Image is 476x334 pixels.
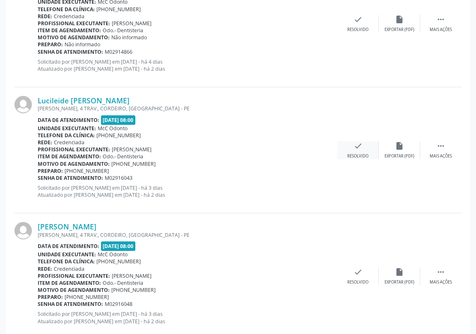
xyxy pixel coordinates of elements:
i:  [436,267,445,277]
span: M02914866 [105,48,132,55]
span: Credenciada [54,13,84,20]
i: check [353,267,363,277]
div: [PERSON_NAME], 4 TRAV., CORDEIRO, [GEOGRAPHIC_DATA] - PE [38,231,337,239]
i:  [436,15,445,24]
b: Item de agendamento: [38,153,101,160]
span: M02916043 [105,174,132,181]
div: Resolvido [347,27,368,33]
span: [PHONE_NUMBER] [111,160,156,167]
span: Credenciada [54,265,84,272]
span: [PERSON_NAME] [112,146,151,153]
a: [PERSON_NAME] [38,222,96,231]
i:  [436,141,445,150]
span: Odo.- Dentisteria [103,153,143,160]
b: Motivo de agendamento: [38,34,110,41]
span: [PERSON_NAME] [112,272,151,279]
i: insert_drive_file [395,15,404,24]
span: Odo.- Dentisteria [103,27,143,34]
span: [PHONE_NUMBER] [65,167,109,174]
p: Solicitado por [PERSON_NAME] em [DATE] - há 4 dias Atualizado por [PERSON_NAME] em [DATE] - há 2 ... [38,58,337,72]
span: [PERSON_NAME] [112,20,151,27]
b: Unidade executante: [38,125,96,132]
b: Telefone da clínica: [38,6,95,13]
b: Senha de atendimento: [38,174,103,181]
b: Senha de atendimento: [38,48,103,55]
span: [PHONE_NUMBER] [96,132,141,139]
span: [DATE] 08:00 [101,241,136,251]
div: Exportar (PDF) [385,153,414,159]
img: img [14,96,32,113]
div: Exportar (PDF) [385,27,414,33]
span: [PHONE_NUMBER] [65,293,109,301]
b: Data de atendimento: [38,243,99,250]
i: insert_drive_file [395,141,404,150]
b: Preparo: [38,293,63,301]
b: Preparo: [38,167,63,174]
b: Motivo de agendamento: [38,160,110,167]
span: [PHONE_NUMBER] [96,258,141,265]
b: Rede: [38,13,52,20]
b: Data de atendimento: [38,117,99,124]
div: Resolvido [347,153,368,159]
span: McC Odonto [98,125,127,132]
b: Profissional executante: [38,20,110,27]
i: insert_drive_file [395,267,404,277]
span: McC Odonto [98,251,127,258]
div: Mais ações [430,279,452,285]
b: Preparo: [38,41,63,48]
span: Não informado [111,34,147,41]
b: Senha de atendimento: [38,301,103,308]
b: Item de agendamento: [38,279,101,286]
a: Lucileide [PERSON_NAME] [38,96,130,105]
span: [PHONE_NUMBER] [111,286,156,293]
div: Exportar (PDF) [385,279,414,285]
span: Não informado [65,41,100,48]
b: Rede: [38,265,52,272]
p: Solicitado por [PERSON_NAME] em [DATE] - há 3 dias Atualizado por [PERSON_NAME] em [DATE] - há 2 ... [38,310,337,324]
i: check [353,15,363,24]
p: Solicitado por [PERSON_NAME] em [DATE] - há 3 dias Atualizado por [PERSON_NAME] em [DATE] - há 2 ... [38,184,337,198]
div: Mais ações [430,153,452,159]
b: Telefone da clínica: [38,132,95,139]
b: Profissional executante: [38,146,110,153]
b: Unidade executante: [38,251,96,258]
span: [PHONE_NUMBER] [96,6,141,13]
b: Motivo de agendamento: [38,286,110,293]
div: Mais ações [430,27,452,33]
span: Credenciada [54,139,84,146]
div: Resolvido [347,279,368,285]
span: M02916048 [105,301,132,308]
span: [DATE] 08:00 [101,115,136,125]
span: Odo.- Dentisteria [103,279,143,286]
b: Item de agendamento: [38,27,101,34]
b: Rede: [38,139,52,146]
i: check [353,141,363,150]
b: Profissional executante: [38,272,110,279]
div: [PERSON_NAME], 4 TRAV., CORDEIRO, [GEOGRAPHIC_DATA] - PE [38,105,337,112]
img: img [14,222,32,239]
b: Telefone da clínica: [38,258,95,265]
